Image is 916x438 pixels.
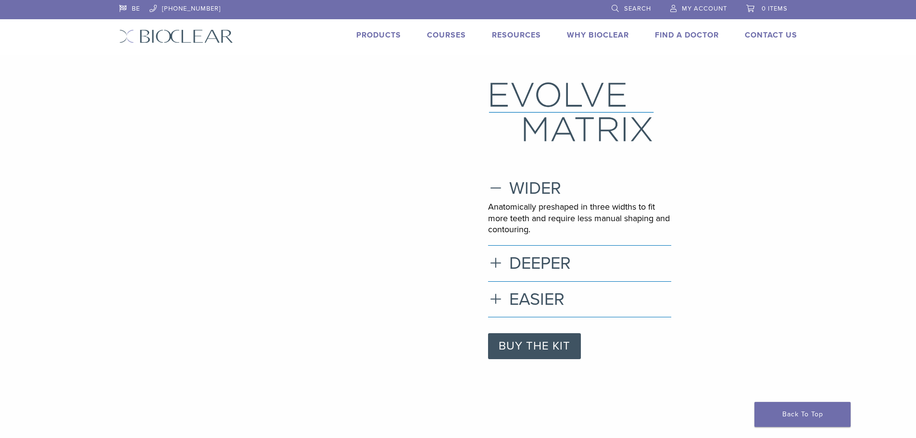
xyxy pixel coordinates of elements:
p: Anatomically preshaped in three widths to fit more teeth and require less manual shaping and cont... [488,201,671,235]
a: Products [356,30,401,40]
img: Bioclear [119,29,233,43]
a: Courses [427,30,466,40]
a: BUY THE KIT [488,333,581,359]
h3: DEEPER [488,253,671,274]
span: My Account [682,5,727,13]
h3: WIDER [488,178,671,199]
span: Search [624,5,651,13]
a: Contact Us [745,30,797,40]
a: Resources [492,30,541,40]
a: Find A Doctor [655,30,719,40]
a: Why Bioclear [567,30,629,40]
h3: EASIER [488,289,671,310]
a: Back To Top [754,402,851,427]
span: 0 items [762,5,788,13]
